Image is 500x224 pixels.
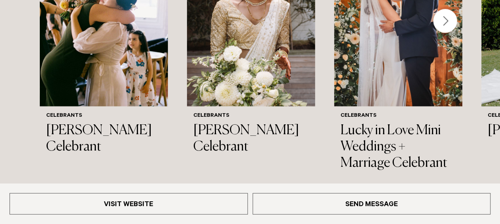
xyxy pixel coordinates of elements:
[340,113,456,120] h6: Celebrants
[253,193,491,214] a: Send Message
[340,123,456,171] h3: Lucky in Love Mini Weddings + Marriage Celebrant
[193,123,309,155] h3: [PERSON_NAME] Celebrant
[10,193,248,214] a: Visit Website
[46,113,161,120] h6: Celebrants
[46,123,161,155] h3: [PERSON_NAME] Celebrant
[193,113,309,120] h6: Celebrants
